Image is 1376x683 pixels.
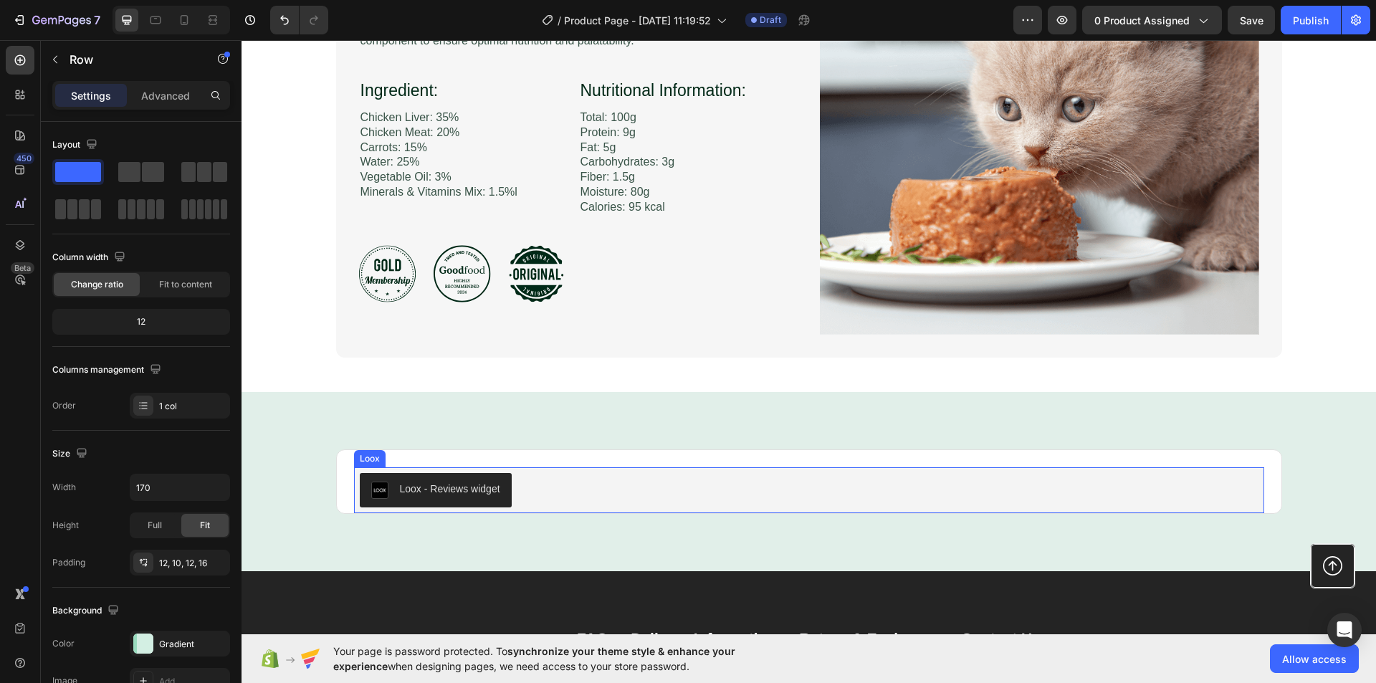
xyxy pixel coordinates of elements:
span: Fit [200,519,210,532]
button: Save [1228,6,1275,34]
button: 0 product assigned [1082,6,1222,34]
span: / [558,13,561,28]
a: FAQ [335,588,366,608]
span: Change ratio [71,278,123,291]
div: Publish [1293,13,1329,28]
p: Advanced [141,88,190,103]
span: Full [148,519,162,532]
div: Open Intercom Messenger [1327,613,1362,647]
div: Column width [52,248,128,267]
div: Order [52,399,76,412]
div: Color [52,637,75,650]
iframe: Design area [242,40,1376,634]
button: Publish [1281,6,1341,34]
span: Allow access [1282,651,1347,667]
div: Undo/Redo [270,6,328,34]
div: 450 [14,153,34,164]
div: Padding [52,556,85,569]
img: loox.png [130,441,147,459]
a: Contact Us [720,588,799,608]
p: Settings [71,88,111,103]
div: 12 [55,312,227,332]
button: Loox - Reviews widget [118,433,270,467]
div: Loox - Reviews widget [158,441,259,457]
div: Beta [11,262,34,274]
a: Return & Exchange [558,588,697,608]
div: Layout [52,135,100,155]
div: Background [52,601,122,621]
span: synchronize your theme style & enhance your experience [333,645,735,672]
p: Row [70,51,191,68]
div: Size [52,444,90,464]
p: Total: 100g Protein: 9g Fat: 5g Carbohydrates: 3g Fiber: 1.5g Moisture: 80g Calories: 95 kcal [339,70,505,175]
div: Height [52,519,79,532]
span: Save [1240,14,1263,27]
span: 0 product assigned [1094,13,1190,28]
div: Gradient [159,638,226,651]
div: Width [52,481,76,494]
button: Allow access [1270,644,1359,673]
div: 12, 10, 12, 16 [159,557,226,570]
span: Product Page - [DATE] 11:19:52 [564,13,711,28]
span: Your page is password protected. To when designing pages, we need access to your store password. [333,644,791,674]
input: Auto [130,474,229,500]
div: 1 col [159,400,226,413]
p: 7 [94,11,100,29]
button: 7 [6,6,107,34]
a: Delivery Information [389,588,535,608]
div: Columns management [52,360,164,380]
div: Loox [115,412,141,425]
span: Fit to content [159,278,212,291]
span: Draft [760,14,781,27]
